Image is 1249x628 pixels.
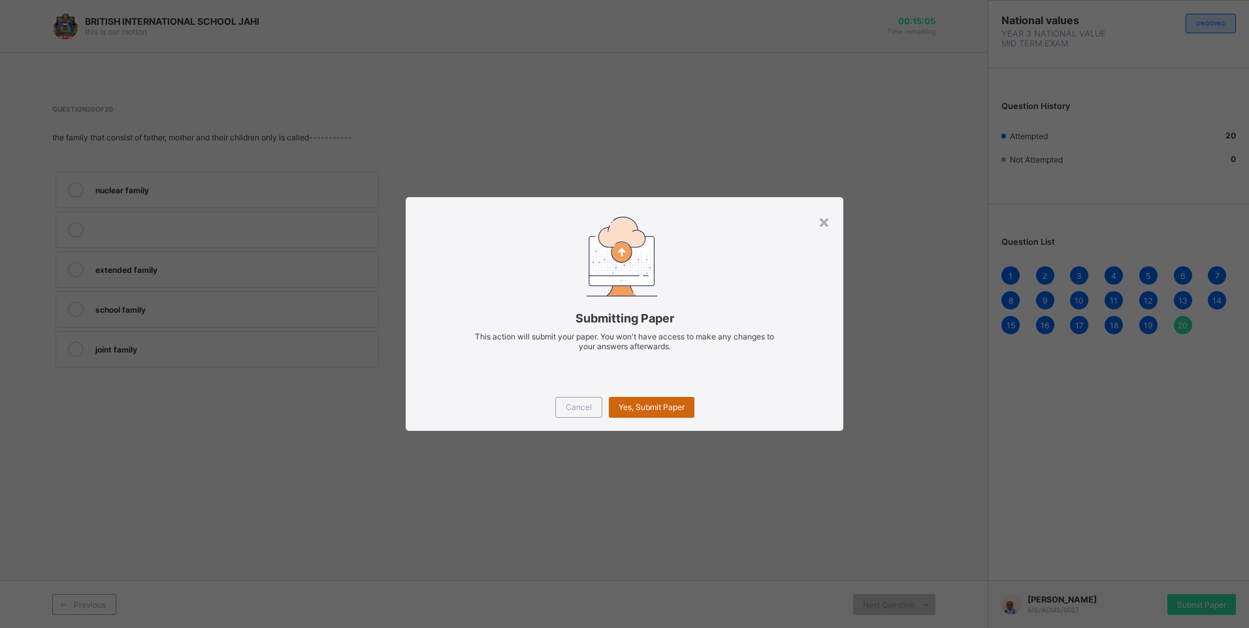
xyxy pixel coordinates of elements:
div: × [818,210,830,232]
span: This action will submit your paper. You won't have access to make any changes to your answers aft... [475,332,774,351]
span: Cancel [566,402,592,412]
img: submitting-paper.7509aad6ec86be490e328e6d2a33d40a.svg [587,217,657,296]
span: Yes, Submit Paper [619,402,685,412]
span: Submitting Paper [425,311,823,325]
